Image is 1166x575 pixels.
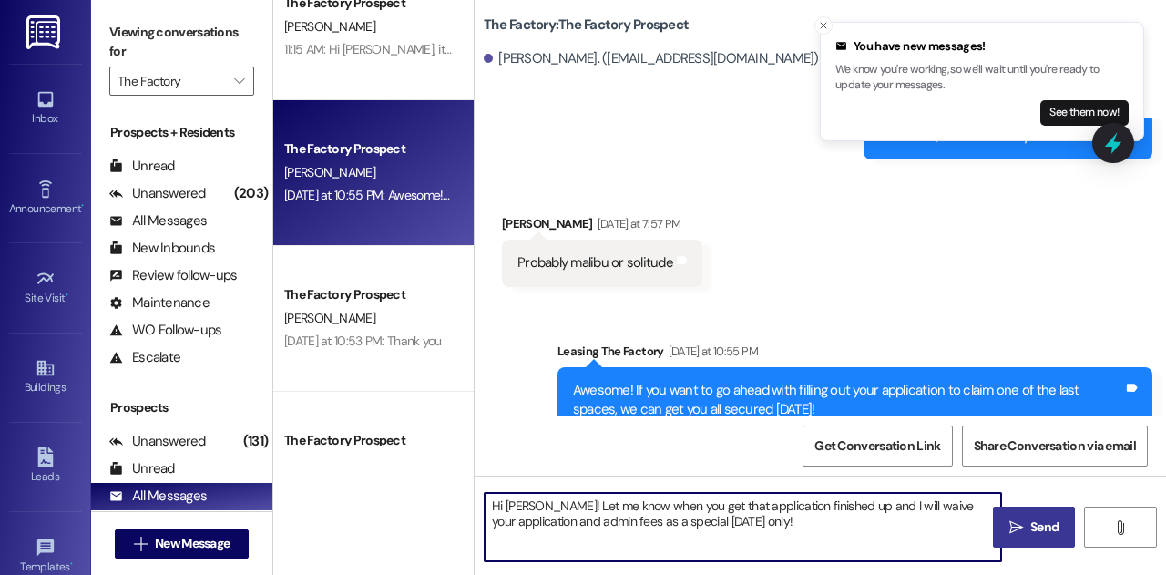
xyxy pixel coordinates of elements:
[115,529,250,559] button: New Message
[284,18,375,35] span: [PERSON_NAME]
[284,285,453,304] div: The Factory Prospect
[814,436,940,456] span: Get Conversation Link
[484,49,819,68] div: [PERSON_NAME]. ([EMAIL_ADDRESS][DOMAIN_NAME])
[1030,518,1059,537] span: Send
[962,426,1148,467] button: Share Conversation via email
[1113,520,1127,535] i: 
[485,493,1001,561] textarea: Hi [PERSON_NAME]! Let me know when you get that application finished up and I will waive your app...
[109,18,254,67] label: Viewing conversations for
[9,84,82,133] a: Inbox
[284,310,375,326] span: [PERSON_NAME]
[109,321,221,340] div: WO Follow-ups
[835,37,1129,56] div: You have new messages!
[81,200,84,212] span: •
[109,293,210,313] div: Maintenance
[109,157,175,176] div: Unread
[284,431,453,450] div: The Factory Prospect
[803,426,952,467] button: Get Conversation Link
[1040,100,1129,126] button: See them now!
[484,15,689,35] b: The Factory: The Factory Prospect
[118,67,225,96] input: All communities
[109,487,207,506] div: All Messages
[230,180,272,208] div: (203)
[974,436,1136,456] span: Share Conversation via email
[91,398,272,417] div: Prospects
[155,534,230,553] span: New Message
[573,381,1123,420] div: Awesome! If you want to go ahead with filling out your application to claim one of the last space...
[557,342,1152,367] div: Leasing The Factory
[109,348,180,367] div: Escalate
[9,353,82,402] a: Buildings
[284,139,453,159] div: The Factory Prospect
[517,253,673,272] div: Probably malibu or solitude
[9,442,82,491] a: Leads
[91,123,272,142] div: Prospects + Residents
[593,214,681,233] div: [DATE] at 7:57 PM
[109,266,237,285] div: Review follow-ups
[835,62,1129,94] p: We know you're working, so we'll wait until you're ready to update your messages.
[70,558,73,570] span: •
[502,214,702,240] div: [PERSON_NAME]
[109,184,206,203] div: Unanswered
[109,459,175,478] div: Unread
[284,164,375,180] span: [PERSON_NAME]
[814,16,833,35] button: Close toast
[109,432,206,451] div: Unanswered
[9,263,82,313] a: Site Visit •
[109,239,215,258] div: New Inbounds
[239,427,272,456] div: (131)
[284,187,1083,203] div: [DATE] at 10:55 PM: Awesome! If you want to go ahead with filling out your application to claim o...
[284,333,442,349] div: [DATE] at 10:53 PM: Thank you
[66,289,68,302] span: •
[26,15,64,49] img: ResiDesk Logo
[234,74,244,88] i: 
[134,537,148,551] i: 
[1009,520,1023,535] i: 
[664,342,758,361] div: [DATE] at 10:55 PM
[109,211,207,231] div: All Messages
[993,507,1075,548] button: Send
